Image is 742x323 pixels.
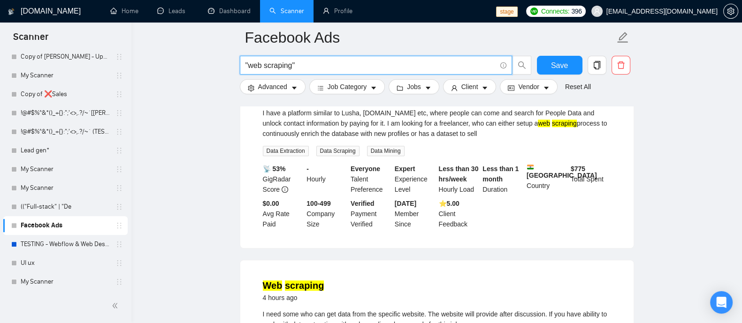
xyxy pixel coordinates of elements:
[443,79,497,94] button: userClientcaret-down
[8,4,15,19] img: logo
[571,6,581,16] span: 396
[306,200,330,207] b: 100-499
[537,56,582,75] button: Save
[21,197,110,216] a: (("Full-stack" | "De
[565,82,591,92] a: Reset All
[508,84,514,91] span: idcard
[306,165,309,173] b: -
[439,165,479,183] b: Less than 30 hrs/week
[588,56,606,75] button: copy
[261,164,305,195] div: GigRadar Score
[351,165,380,173] b: Everyone
[527,164,534,170] img: 🇮🇳
[482,165,519,183] b: Less than 1 month
[21,85,110,104] a: Copy of ❌Sales
[527,164,597,179] b: [GEOGRAPHIC_DATA]
[112,301,121,310] span: double-left
[245,60,496,71] input: Search Freelance Jobs...
[316,146,360,156] span: Data Scraping
[723,4,738,19] button: setting
[21,216,110,235] a: Facebook Ads
[305,164,349,195] div: Hourly
[451,84,458,91] span: user
[397,84,403,91] span: folder
[530,8,538,15] img: upwork-logo.png
[248,84,254,91] span: setting
[481,164,525,195] div: Duration
[395,200,416,207] b: [DATE]
[291,84,298,91] span: caret-down
[21,47,110,66] a: Copy of [PERSON_NAME] - Upwork Bidder
[115,203,123,210] span: holder
[496,7,517,17] span: stage
[538,120,550,127] mark: web
[617,31,629,44] span: edit
[6,30,56,50] span: Scanner
[437,164,481,195] div: Hourly Load
[323,7,352,15] a: userProfile
[395,165,415,173] b: Expert
[370,84,377,91] span: caret-down
[612,61,630,69] span: delete
[157,7,189,15] a: messageLeads
[482,84,488,91] span: caret-down
[115,72,123,79] span: holder
[552,120,577,127] mark: scraping
[328,82,367,92] span: Job Category
[389,79,439,94] button: folderJobscaret-down
[513,61,531,69] span: search
[21,179,110,197] a: My Scanner
[525,164,569,195] div: Country
[21,141,110,160] a: Lead gen*
[263,200,279,207] b: $0.00
[309,79,385,94] button: barsJob Categorycaret-down
[115,53,123,60] span: holder
[115,109,123,117] span: holder
[612,56,630,75] button: delete
[21,254,110,272] a: UI ux
[500,62,506,68] span: info-circle
[349,164,393,195] div: Talent Preference
[21,272,110,291] a: My Scanner
[21,104,110,122] a: !@#$%^&*()_+{}:";'<>,.?/~`[[PERSON_NAME]] [PERSON_NAME] - Upwork Bidder
[263,280,324,291] a: Web scraping
[261,198,305,229] div: Avg Rate Paid
[710,291,733,314] div: Open Intercom Messenger
[588,61,606,69] span: copy
[110,7,138,15] a: homeHome
[263,146,309,156] span: Data Extraction
[115,222,123,229] span: holder
[115,147,123,154] span: holder
[500,79,557,94] button: idcardVendorcaret-down
[724,8,738,15] span: setting
[543,84,550,91] span: caret-down
[541,6,569,16] span: Connects:
[115,184,123,192] span: holder
[393,164,437,195] div: Experience Level
[115,90,123,98] span: holder
[258,82,287,92] span: Advanced
[115,278,123,285] span: holder
[285,280,324,291] mark: scraping
[115,128,123,135] span: holder
[425,84,431,91] span: caret-down
[115,240,123,248] span: holder
[263,108,611,139] div: I have a platform similar to Lusha, [DOMAIN_NAME] etc, where people can come and search for Peopl...
[349,198,393,229] div: Payment Verified
[282,186,288,193] span: info-circle
[571,165,585,173] b: $ 775
[21,66,110,85] a: My Scanner
[393,198,437,229] div: Member Since
[569,164,613,195] div: Total Spent
[21,235,110,254] a: TESTING - Webflow & Web Designer
[723,8,738,15] a: setting
[115,165,123,173] span: holder
[115,259,123,267] span: holder
[263,165,286,173] b: 📡 53%
[594,8,600,15] span: user
[305,198,349,229] div: Company Size
[351,200,375,207] b: Verified
[407,82,421,92] span: Jobs
[439,200,459,207] b: ⭐️ 5.00
[208,7,251,15] a: dashboardDashboard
